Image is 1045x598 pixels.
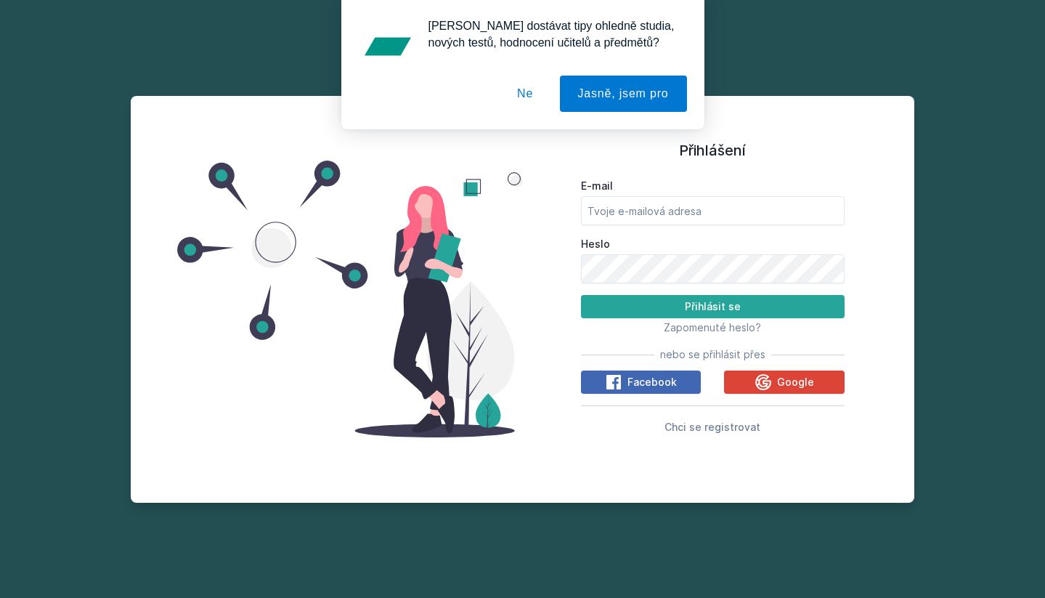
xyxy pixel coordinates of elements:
button: Google [724,371,845,394]
label: Heslo [581,237,845,251]
span: Google [777,375,814,389]
label: E-mail [581,179,845,193]
button: Ne [499,76,551,112]
span: Facebook [627,375,677,389]
button: Přihlásit se [581,295,845,318]
span: nebo se přihlásit přes [660,347,765,362]
h1: Přihlášení [581,140,845,161]
input: Tvoje e-mailová adresa [581,196,845,225]
button: Jasně, jsem pro [560,76,687,112]
span: Chci se registrovat [664,421,760,433]
button: Chci se registrovat [664,418,760,435]
span: Zapomenuté heslo? [664,321,761,334]
div: [PERSON_NAME] dostávat tipy ohledně studia, nových testů, hodnocení učitelů a předmětů? [417,17,687,51]
img: notification icon [359,17,417,76]
button: Facebook [581,371,702,394]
